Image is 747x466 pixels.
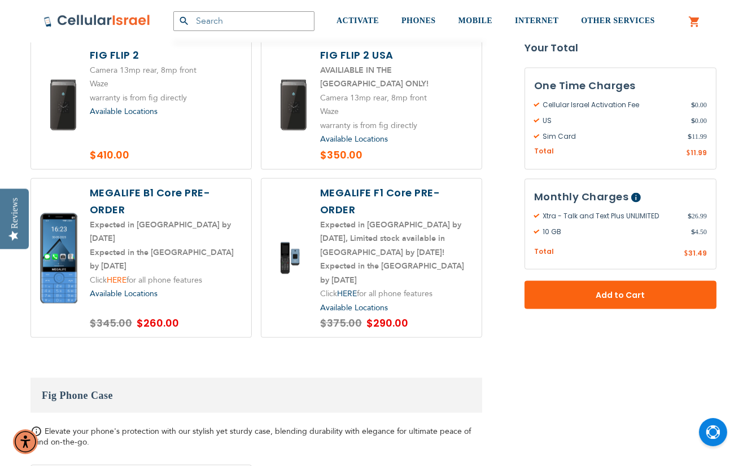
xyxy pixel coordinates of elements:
[107,275,126,285] a: HERE
[320,302,388,313] a: Available Locations
[534,190,629,204] span: Monthly Charges
[631,193,641,203] span: Help
[458,16,493,25] span: MOBILE
[691,116,695,126] span: $
[534,146,554,157] span: Total
[534,100,691,110] span: Cellular Israel Activation Fee
[688,131,707,142] span: 11.99
[691,148,707,157] span: 11.99
[534,227,691,237] span: 10 GB
[525,39,717,56] strong: Your Total
[562,289,679,301] span: Add to Cart
[534,131,688,142] span: Sim Card
[688,131,692,142] span: $
[10,197,20,228] div: Reviews
[534,116,691,126] span: US
[515,16,558,25] span: INTERNET
[691,116,707,126] span: 0.00
[90,288,158,299] a: Available Locations
[43,14,151,28] img: Cellular Israel Logo
[173,11,314,31] input: Search
[691,227,695,237] span: $
[688,248,707,258] span: 31.49
[534,211,688,221] span: Xtra - Talk and Text Plus UNLIMITED
[688,211,692,221] span: $
[42,390,113,401] span: Fig Phone Case
[525,281,717,309] button: Add to Cart
[534,77,707,94] h3: One Time Charges
[337,288,357,299] a: HERE
[534,247,554,257] span: Total
[90,106,158,117] a: Available Locations
[401,16,436,25] span: PHONES
[581,16,655,25] span: OTHER SERVICES
[691,100,707,110] span: 0.00
[320,134,388,144] a: Available Locations
[691,100,695,110] span: $
[691,227,707,237] span: 4.50
[686,148,691,159] span: $
[30,427,471,448] span: Elevate your phone's protection with our stylish yet sturdy case, blending durability with elegan...
[337,16,379,25] span: ACTIVATE
[688,211,707,221] span: 26.99
[684,249,688,259] span: $
[13,429,38,454] div: Accessibility Menu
